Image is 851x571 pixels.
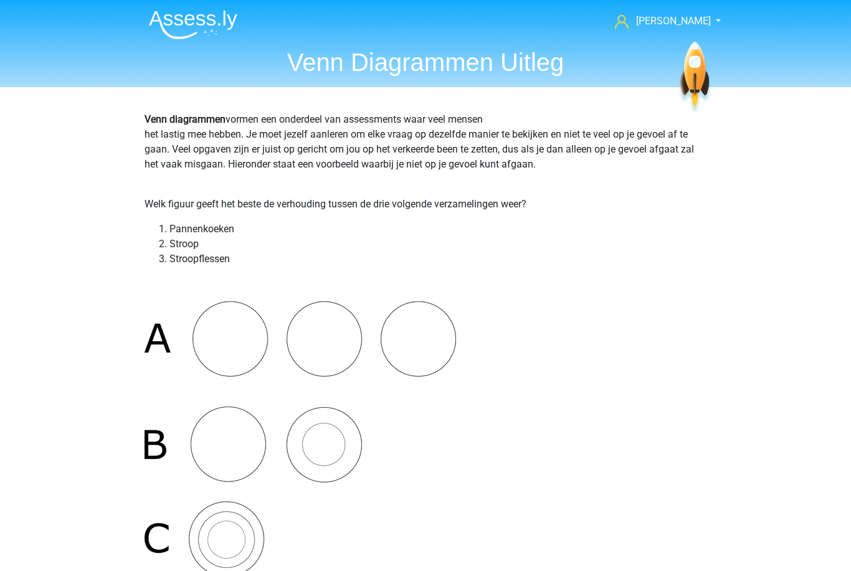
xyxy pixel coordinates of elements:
[149,10,237,39] img: Assessly
[169,237,706,252] li: Stroop
[169,252,706,267] li: Stroopflessen
[610,14,712,29] a: [PERSON_NAME]
[169,222,706,237] li: Pannenkoeken
[139,47,712,77] h1: Venn Diagrammen Uitleg
[678,42,712,115] img: spaceship.7d73109d6933.svg
[636,15,711,27] span: [PERSON_NAME]
[145,197,706,212] p: Welk figuur geeft het beste de verhouding tussen de drie volgende verzamelingen weer?
[145,112,706,187] p: vormen een onderdeel van assessments waar veel mensen het lastig mee hebben. Je moet jezelf aanle...
[145,113,226,125] b: Venn diagrammen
